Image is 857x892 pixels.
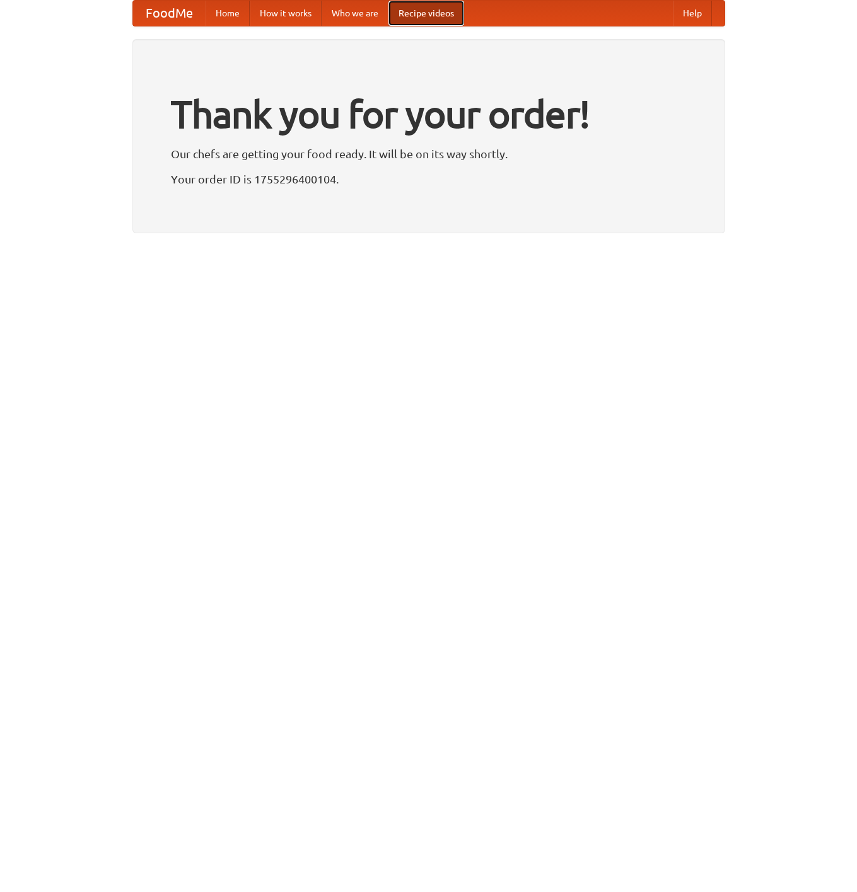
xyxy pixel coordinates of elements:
[250,1,322,26] a: How it works
[171,170,687,188] p: Your order ID is 1755296400104.
[206,1,250,26] a: Home
[171,84,687,144] h1: Thank you for your order!
[388,1,464,26] a: Recipe videos
[171,144,687,163] p: Our chefs are getting your food ready. It will be on its way shortly.
[673,1,712,26] a: Help
[133,1,206,26] a: FoodMe
[322,1,388,26] a: Who we are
